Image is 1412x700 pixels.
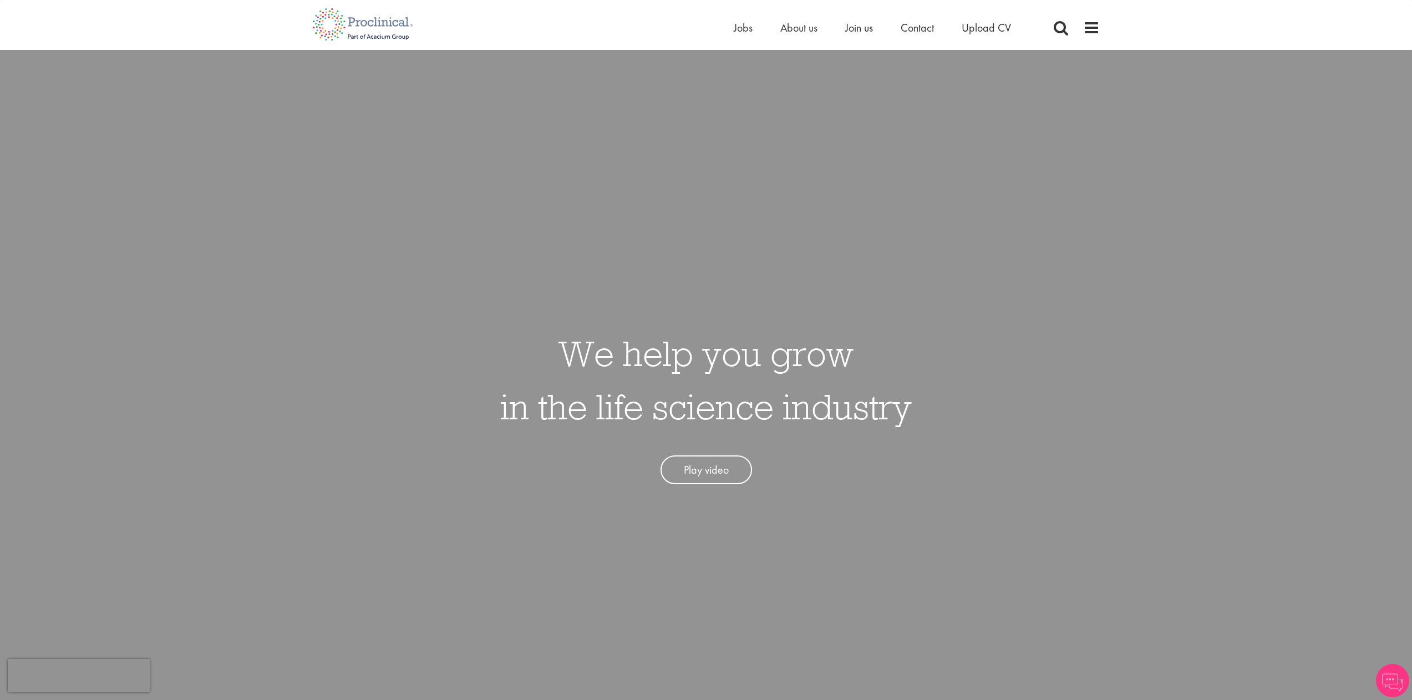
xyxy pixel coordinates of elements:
a: Upload CV [962,21,1011,35]
img: Chatbot [1376,664,1409,697]
a: Join us [845,21,873,35]
a: About us [780,21,817,35]
a: Contact [901,21,934,35]
a: Play video [661,455,752,485]
a: Jobs [734,21,753,35]
h1: We help you grow in the life science industry [500,327,912,433]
